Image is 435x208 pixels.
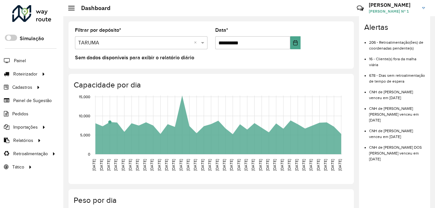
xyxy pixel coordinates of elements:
text: [DATE] [106,159,111,171]
text: [DATE] [143,159,147,171]
text: [DATE] [150,159,154,171]
li: 678 - Dias sem retroalimentação de tempo de espera [369,68,425,84]
text: [DATE] [316,159,320,171]
label: Data [215,26,228,34]
h2: Dashboard [75,5,111,12]
text: [DATE] [258,159,262,171]
text: [DATE] [135,159,139,171]
text: 0 [88,152,90,156]
span: Painel de Sugestão [13,97,52,104]
li: CNH de [PERSON_NAME] venceu em [DATE] [369,84,425,101]
text: [DATE] [193,159,197,171]
text: [DATE] [265,159,270,171]
text: [DATE] [157,159,161,171]
text: [DATE] [280,159,284,171]
text: [DATE] [338,159,342,171]
text: [DATE] [272,159,277,171]
span: Cadastros [12,84,32,91]
text: [DATE] [171,159,175,171]
text: 5,000 [80,133,90,137]
li: 206 - Retroalimentação(ões) de coordenadas pendente(s) [369,35,425,51]
li: 16 - Cliente(s) fora da malha viária [369,51,425,68]
h4: Alertas [364,23,425,32]
text: [DATE] [164,159,168,171]
text: [DATE] [99,159,103,171]
text: [DATE] [121,159,125,171]
h4: Capacidade por dia [74,80,347,90]
text: [DATE] [207,159,212,171]
text: [DATE] [229,159,233,171]
li: CNH de [PERSON_NAME] [PERSON_NAME] venceu em [DATE] [369,101,425,123]
text: [DATE] [113,159,118,171]
text: [DATE] [251,159,255,171]
button: Choose Date [290,36,301,49]
text: [DATE] [179,159,183,171]
span: Importações [13,124,38,131]
text: [DATE] [287,159,291,171]
label: Filtrar por depósito [75,26,121,34]
span: Pedidos [12,110,28,117]
text: [DATE] [302,159,306,171]
text: [DATE] [222,159,226,171]
text: [DATE] [309,159,313,171]
text: [DATE] [128,159,132,171]
text: 15,000 [79,94,90,98]
text: [DATE] [244,159,248,171]
span: Tático [12,164,24,170]
span: Retroalimentação [13,150,48,157]
text: [DATE] [294,159,299,171]
text: [DATE] [237,159,241,171]
h3: [PERSON_NAME] [369,2,417,8]
span: [PERSON_NAME] Nº 1 [369,8,417,14]
h4: Peso por dia [74,196,347,205]
span: Roteirizador [13,71,37,77]
text: 10,000 [79,114,90,118]
text: [DATE] [186,159,190,171]
label: Simulação [20,35,44,42]
span: Clear all [194,39,199,47]
text: [DATE] [200,159,205,171]
text: [DATE] [215,159,219,171]
span: Relatórios [13,137,33,144]
a: Contato Rápido [353,1,367,15]
text: [DATE] [330,159,334,171]
label: Sem dados disponíveis para exibir o relatório diário [75,54,194,62]
span: Painel [14,57,26,64]
li: CNH de [PERSON_NAME] DOS [PERSON_NAME] venceu em [DATE] [369,140,425,162]
text: [DATE] [92,159,96,171]
text: [DATE] [323,159,327,171]
li: CNH de [PERSON_NAME] venceu em [DATE] [369,123,425,140]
